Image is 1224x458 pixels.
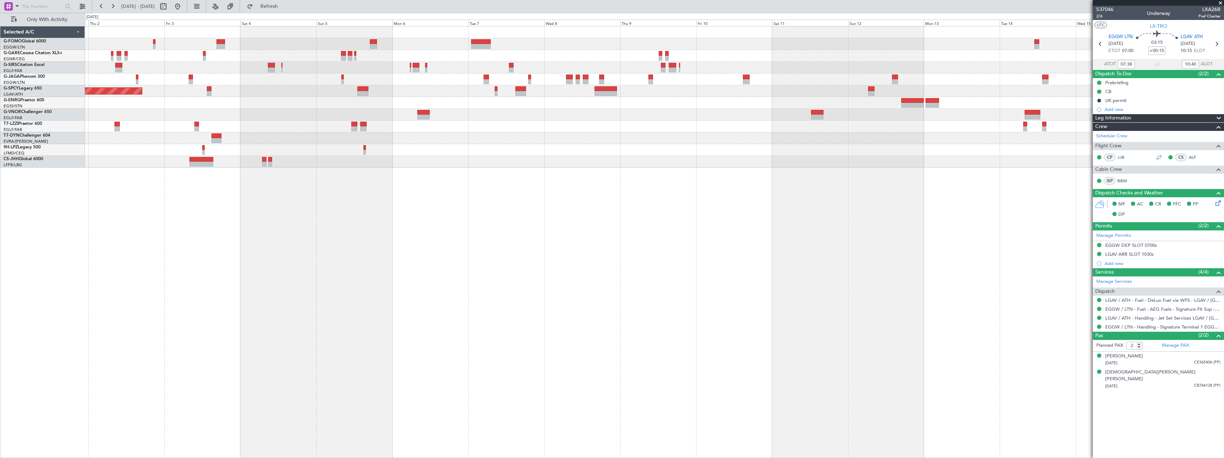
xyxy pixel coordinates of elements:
span: G-GARE [4,51,20,55]
div: LGAV ARR SLOT 1030z [1105,251,1154,257]
span: T7-DYN [4,133,20,138]
span: G-VNOR [4,110,21,114]
span: ETOT [1108,47,1120,55]
span: G-ENRG [4,98,20,102]
div: CS [1175,153,1187,161]
span: Cabin Crew [1095,166,1122,174]
span: ATOT [1104,61,1116,68]
span: FP [1193,201,1198,208]
span: [DATE] [1180,40,1195,47]
span: LXA26B [1198,6,1220,13]
a: G-GARECessna Citation XLS+ [4,51,62,55]
label: Planned PAX [1096,342,1123,349]
a: 9H-LPZLegacy 500 [4,145,41,149]
div: Sun 5 [316,20,392,26]
a: LGAV / ATH - Handling - Jet Set Services LGAV / [GEOGRAPHIC_DATA] [1105,315,1220,321]
div: [DEMOGRAPHIC_DATA][PERSON_NAME] [PERSON_NAME] [1105,369,1220,383]
a: EGLF/FAB [4,115,22,121]
span: CR [1155,201,1161,208]
span: MF [1118,201,1125,208]
span: Refresh [254,4,284,9]
span: LGAV ATH [1180,34,1203,41]
span: Flight Crew [1095,142,1122,150]
div: UK permit [1105,97,1127,103]
span: [DATE] [1105,383,1117,389]
span: Dispatch Checks and Weather [1095,189,1163,197]
span: FFC [1173,201,1181,208]
div: Thu 9 [620,20,696,26]
a: LGAV / ATH - Fuel - DeLux Fuel via WFS - LGAV / [GEOGRAPHIC_DATA] [1105,297,1220,303]
div: Tue 7 [468,20,544,26]
div: CP [1104,153,1116,161]
div: [DATE] [86,14,98,20]
span: [DATE] [1108,40,1123,47]
span: (2/2) [1198,222,1209,229]
div: Add new [1105,106,1220,112]
span: ALDT [1201,61,1213,68]
span: Services [1095,268,1114,276]
span: 10:15 [1180,47,1192,55]
div: Tue 14 [1000,20,1076,26]
a: G-FOMOGlobal 6000 [4,39,46,44]
span: G-SIRS [4,63,17,67]
a: LGAV/ATH [4,92,23,97]
a: EGLF/FAB [4,127,22,132]
a: T7-LZZIPraetor 600 [4,122,42,126]
div: ISP [1104,177,1116,185]
span: (2/2) [1198,70,1209,77]
span: Only With Activity [19,17,75,22]
div: Mon 13 [924,20,1000,26]
div: EGGW DEP SLOT 0700z [1105,242,1157,248]
button: Refresh [244,1,286,12]
a: LFPB/LBG [4,162,22,168]
a: G-VNORChallenger 650 [4,110,52,114]
div: Fri 10 [696,20,772,26]
div: [PERSON_NAME] [1105,353,1143,360]
span: Crew [1095,123,1107,131]
span: [DATE] - [DATE] [121,3,155,10]
a: Schedule Crew [1096,133,1127,140]
a: G-ENRGPraetor 600 [4,98,44,102]
input: Trip Number [22,1,63,12]
a: EGGW / LTN - Fuel - AEG Fuels - Signature Flt Sup - EGGW / LTN [1105,306,1220,312]
a: EGSS/STN [4,103,22,109]
span: Pref Charter [1198,13,1220,19]
a: T7-DYNChallenger 604 [4,133,50,138]
span: CS-JHH [4,157,19,161]
input: --:-- [1182,60,1199,68]
div: Underway [1147,10,1170,17]
button: Only With Activity [8,14,77,25]
a: G-SPCYLegacy 650 [4,86,42,91]
div: Sun 12 [848,20,924,26]
a: EGGW/LTN [4,80,25,85]
div: Wed 8 [544,20,620,26]
a: JJB [1117,154,1133,161]
span: EGGW LTN [1108,34,1133,41]
span: T7-LZZI [4,122,18,126]
input: --:-- [1118,60,1135,68]
a: LFMD/CEQ [4,151,24,156]
span: 9H-LPZ [4,145,18,149]
div: Fri 3 [164,20,240,26]
span: G-FOMO [4,39,22,44]
span: DP [1118,211,1125,218]
a: Manage Permits [1096,232,1131,239]
span: G-JAGA [4,75,20,79]
div: Mon 6 [392,20,468,26]
a: Manage Services [1096,278,1132,285]
span: ELDT [1194,47,1205,55]
a: Manage PAX [1162,342,1189,349]
span: 03:15 [1151,39,1163,46]
span: (2/2) [1198,331,1209,339]
a: EGGW/LTN [4,45,25,50]
span: 2/6 [1096,13,1113,19]
span: CE565406 (PP) [1194,360,1220,366]
a: EGNR/CEG [4,56,25,62]
a: EVRA/[PERSON_NAME] [4,139,48,144]
a: G-SIRSCitation Excel [4,63,45,67]
a: EGLF/FAB [4,68,22,73]
a: ALF [1189,154,1205,161]
span: (4/4) [1198,268,1209,276]
span: Pax [1095,332,1103,340]
span: LX-TRO [1150,22,1167,30]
